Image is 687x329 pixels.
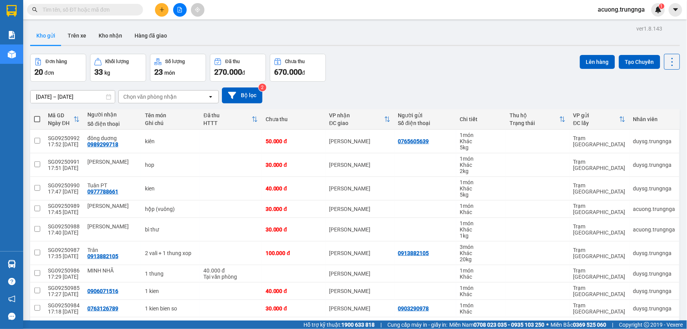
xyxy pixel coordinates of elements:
[398,112,452,118] div: Người gửi
[145,288,196,294] div: 1 kien
[145,206,196,212] div: hộp (vuông)
[87,141,118,147] div: 0989299718
[48,120,73,126] div: Ngày ĐH
[266,305,322,312] div: 30.000 đ
[48,253,80,259] div: 17:35 [DATE]
[30,54,86,82] button: Đơn hàng20đơn
[48,285,80,291] div: SG09250985
[633,185,675,192] div: duysg.trungnga
[569,109,629,130] th: Toggle SortBy
[633,116,675,122] div: Nhân viên
[633,250,675,256] div: duysg.trungnga
[669,3,682,17] button: caret-down
[266,288,322,294] div: 40.000 đ
[48,159,80,165] div: SG09250991
[8,260,16,268] img: warehouse-icon
[87,288,118,294] div: 0906071516
[633,271,675,277] div: duysg.trungnga
[145,226,196,233] div: bì thư
[48,165,80,171] div: 17:51 [DATE]
[633,226,675,233] div: acuong.trungnga
[266,185,322,192] div: 40.000 đ
[460,132,502,138] div: 1 món
[633,305,675,312] div: duysg.trungnga
[30,26,61,45] button: Kho gửi
[225,59,240,64] div: Đã thu
[341,322,375,328] strong: 1900 633 818
[210,54,266,82] button: Đã thu270.000đ
[48,209,80,215] div: 17:45 [DATE]
[48,230,80,236] div: 17:40 [DATE]
[48,291,80,297] div: 17:27 [DATE]
[48,247,80,253] div: SG09250987
[474,322,545,328] strong: 0708 023 035 - 0935 103 250
[266,206,322,212] div: 30.000 đ
[573,159,626,171] div: Trạm [GEOGRAPHIC_DATA]
[104,70,110,76] span: kg
[87,253,118,259] div: 0913882105
[460,209,502,215] div: Khác
[398,120,452,126] div: Số điện thoại
[145,305,196,312] div: 1 kien bien so
[145,138,196,144] div: kiên
[450,320,545,329] span: Miền Nam
[460,220,502,226] div: 1 món
[460,256,502,262] div: 20 kg
[164,70,175,76] span: món
[672,6,679,13] span: caret-down
[303,320,375,329] span: Hỗ trợ kỹ thuật:
[123,93,177,101] div: Chọn văn phòng nhận
[329,162,390,168] div: [PERSON_NAME]
[48,320,80,326] div: SG09250983
[506,109,569,130] th: Toggle SortBy
[204,267,258,274] div: 40.000 đ
[204,120,252,126] div: HTTT
[573,285,626,297] div: Trạm [GEOGRAPHIC_DATA]
[204,320,258,326] div: 120.000 đ
[43,5,134,14] input: Tìm tên, số ĐT hoặc mã đơn
[633,206,675,212] div: acuong.trungnga
[159,7,165,12] span: plus
[460,185,502,192] div: Khác
[329,112,384,118] div: VP nhận
[460,156,502,162] div: 1 món
[48,141,80,147] div: 17:52 [DATE]
[329,271,390,277] div: [PERSON_NAME]
[145,250,196,256] div: 2 vali + 1 thung xop
[460,138,502,144] div: Khác
[173,3,187,17] button: file-add
[48,267,80,274] div: SG09250986
[460,320,502,326] div: 2 món
[150,54,206,82] button: Số lượng23món
[633,288,675,294] div: duysg.trungnga
[633,162,675,168] div: duysg.trungnga
[214,67,242,77] span: 270.000
[87,182,137,188] div: Tuân PT
[177,7,182,12] span: file-add
[633,138,675,144] div: duysg.trungnga
[637,24,663,33] div: ver 1.8.143
[573,112,619,118] div: VP gửi
[329,305,390,312] div: [PERSON_NAME]
[61,26,92,45] button: Trên xe
[48,135,80,141] div: SG09250992
[204,112,252,118] div: Đã thu
[329,250,390,256] div: [PERSON_NAME]
[460,250,502,256] div: Khác
[329,138,390,144] div: [PERSON_NAME]
[191,3,205,17] button: aim
[48,112,73,118] div: Mã GD
[145,120,196,126] div: Ghi chú
[460,285,502,291] div: 1 món
[329,185,390,192] div: [PERSON_NAME]
[87,223,137,230] div: Minh Nhã
[573,203,626,215] div: Trạm [GEOGRAPHIC_DATA]
[90,54,146,82] button: Khối lượng33kg
[87,267,137,274] div: MINH NHÃ
[87,188,118,195] div: 0977788661
[460,302,502,308] div: 1 món
[510,112,559,118] div: Thu hộ
[222,87,263,103] button: Bộ lọc
[380,320,382,329] span: |
[573,135,626,147] div: Trạm [GEOGRAPHIC_DATA]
